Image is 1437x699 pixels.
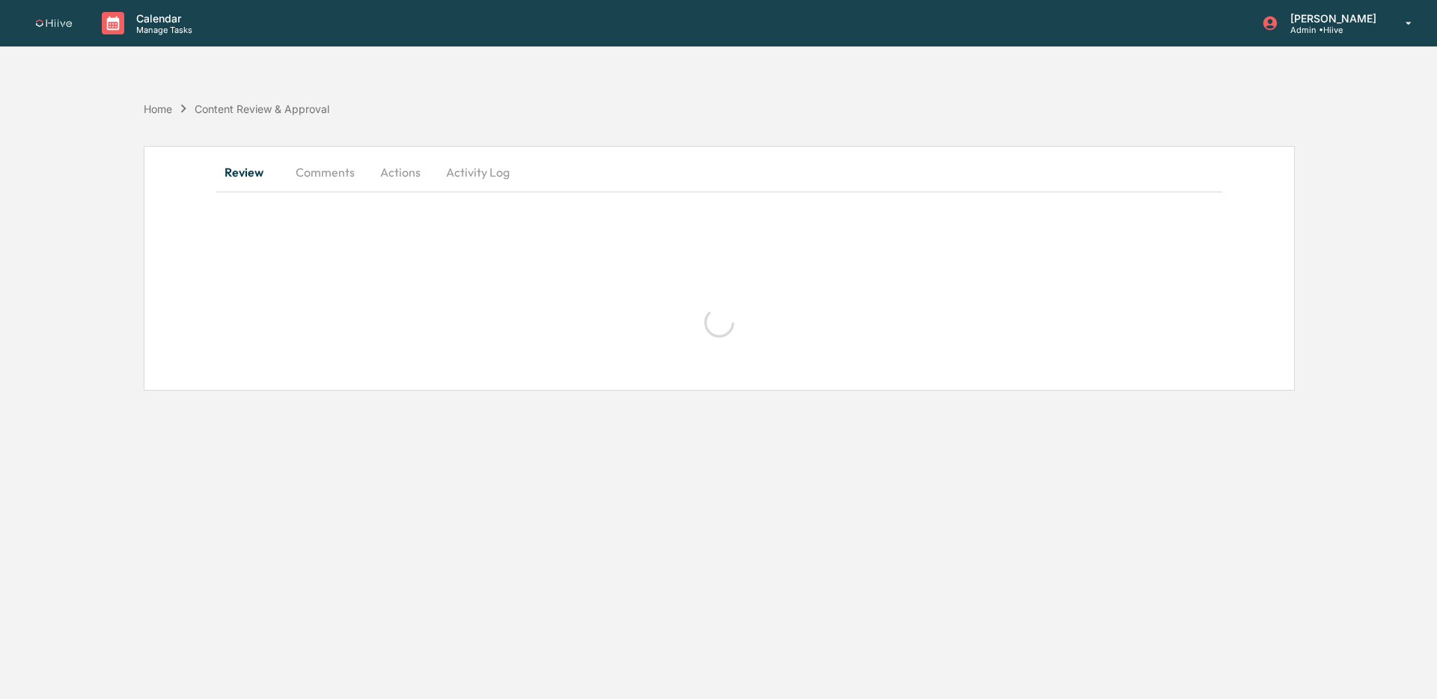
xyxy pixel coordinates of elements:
[124,25,200,35] p: Manage Tasks
[284,154,367,190] button: Comments
[124,12,200,25] p: Calendar
[434,154,522,190] button: Activity Log
[1278,12,1384,25] p: [PERSON_NAME]
[1278,25,1384,35] p: Admin • Hiive
[195,103,329,115] div: Content Review & Approval
[216,154,1222,190] div: secondary tabs example
[36,19,72,28] img: logo
[216,154,284,190] button: Review
[144,103,172,115] div: Home
[367,154,434,190] button: Actions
